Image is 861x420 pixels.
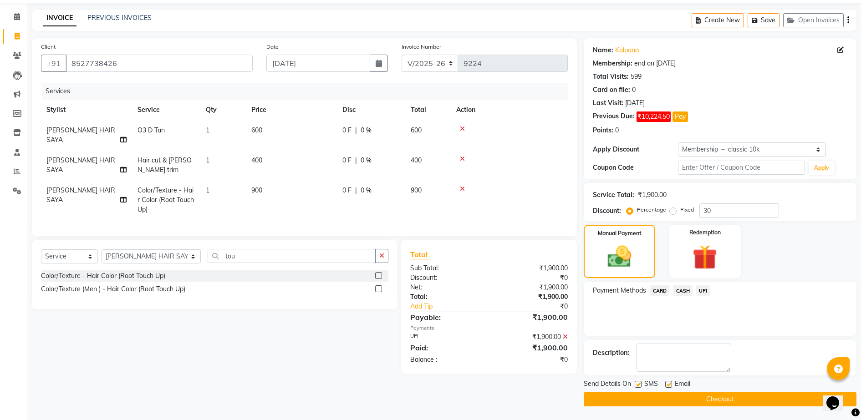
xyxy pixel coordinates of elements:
div: Balance : [403,355,489,364]
div: ₹1,900.00 [489,283,575,292]
div: Coupon Code [593,163,678,172]
div: Last Visit: [593,98,623,108]
span: Total [410,250,431,259]
th: Total [405,100,451,120]
div: ₹0 [489,273,575,283]
div: 0 [632,85,636,95]
div: ₹1,900.00 [489,292,575,302]
a: PREVIOUS INVOICES [87,14,152,22]
label: Invoice Number [402,43,441,51]
button: Save [748,13,779,27]
span: 900 [411,186,422,194]
span: 0 F [342,126,352,135]
iframe: chat widget [823,384,852,411]
span: CASH [673,285,693,296]
label: Percentage [637,206,666,214]
span: | [355,156,357,165]
span: 1 [206,126,209,134]
label: Fixed [680,206,694,214]
th: Service [132,100,200,120]
th: Qty [200,100,246,120]
span: 0 % [361,156,372,165]
span: ₹10,224.50 [637,111,671,122]
span: 400 [251,156,262,164]
div: Service Total: [593,190,634,200]
span: | [355,126,357,135]
div: Payments [410,324,568,332]
span: [PERSON_NAME] HAIR SAYA [46,126,115,144]
span: [PERSON_NAME] HAIR SAYA [46,156,115,174]
div: Name: [593,46,613,55]
span: Email [675,379,690,390]
label: Manual Payment [598,229,642,238]
th: Price [246,100,337,120]
span: CARD [650,285,669,296]
div: ₹1,900.00 [489,332,575,342]
div: Previous Due: [593,111,635,122]
div: Card on file: [593,85,630,95]
span: 1 [206,186,209,194]
div: Description: [593,348,629,358]
div: [DATE] [625,98,645,108]
div: Net: [403,283,489,292]
a: Kalpana [615,46,639,55]
div: Membership: [593,59,632,68]
button: +91 [41,55,66,72]
input: Search or Scan [208,249,376,263]
div: 599 [631,72,642,81]
th: Stylist [41,100,132,120]
span: Send Details On [584,379,631,390]
span: UPI [696,285,710,296]
div: Services [42,83,575,100]
span: Color/Texture - Hair Color (Root Touch Up) [138,186,194,213]
div: Color/Texture - Hair Color (Root Touch Up) [41,271,165,281]
div: Paid: [403,342,489,353]
a: INVOICE [43,10,76,26]
button: Checkout [584,392,856,406]
span: | [355,186,357,195]
span: 600 [251,126,262,134]
span: 900 [251,186,262,194]
div: ₹0 [504,302,575,311]
label: Redemption [689,228,721,237]
span: 400 [411,156,422,164]
div: Payable: [403,312,489,323]
div: ₹1,900.00 [489,312,575,323]
th: Disc [337,100,405,120]
img: _cash.svg [600,243,639,270]
button: Create New [692,13,744,27]
div: ₹1,900.00 [638,190,667,200]
span: [PERSON_NAME] HAIR SAYA [46,186,115,204]
div: Points: [593,126,613,135]
label: Client [41,43,56,51]
div: Color/Texture (Men ) - Hair Color (Root Touch Up) [41,284,185,294]
button: Apply [809,161,835,175]
div: Discount: [593,206,621,216]
span: Hair cut & [PERSON_NAME] trim [138,156,192,174]
div: ₹0 [489,355,575,364]
button: Open Invoices [783,13,844,27]
div: Apply Discount [593,145,678,154]
div: ₹1,900.00 [489,342,575,353]
span: 600 [411,126,422,134]
div: 0 [615,126,619,135]
span: 1 [206,156,209,164]
span: 0 % [361,186,372,195]
a: Add Tip [403,302,503,311]
span: 0 F [342,186,352,195]
input: Search by Name/Mobile/Email/Code [66,55,253,72]
div: Sub Total: [403,263,489,273]
span: 0 % [361,126,372,135]
span: Payment Methods [593,286,646,295]
span: 0 F [342,156,352,165]
input: Enter Offer / Coupon Code [678,161,805,175]
span: SMS [644,379,658,390]
span: O3 D Tan [138,126,165,134]
div: UPI [403,332,489,342]
div: ₹1,900.00 [489,263,575,273]
button: Pay [672,111,688,122]
th: Action [451,100,568,120]
div: Total Visits: [593,72,629,81]
div: Discount: [403,273,489,283]
div: end on [DATE] [634,59,676,68]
